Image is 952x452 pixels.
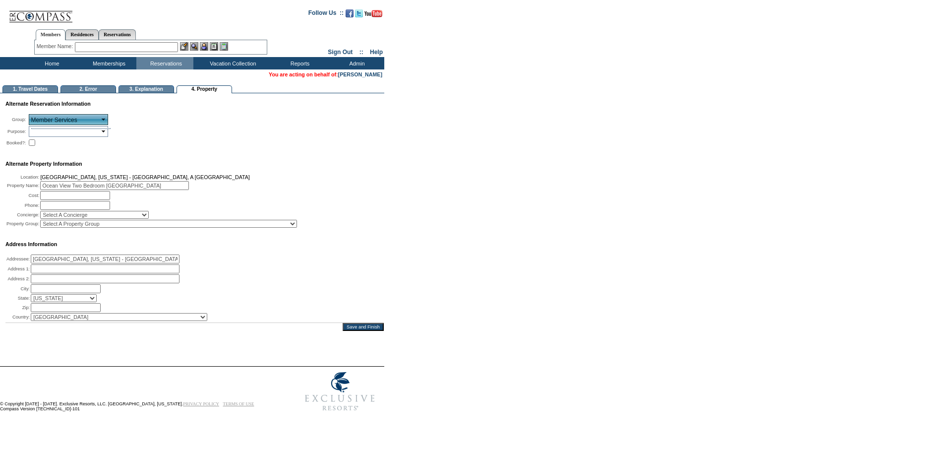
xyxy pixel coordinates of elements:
[5,101,91,107] strong: Alternate Reservation Information
[193,57,270,69] td: Vacation Collection
[364,12,382,18] a: Subscribe to our YouTube Channel
[6,114,26,125] td: Group:
[190,42,198,51] img: View
[200,42,208,51] img: Impersonate
[6,191,39,200] td: Cost:
[5,241,57,247] strong: Address Information
[6,220,39,228] td: Property Group:
[296,367,384,416] img: Exclusive Resorts
[100,114,108,125] a: select
[5,161,82,167] strong: Alternate Property Information
[346,12,354,18] a: Become our fan on Facebook
[6,313,30,321] td: Country:
[65,29,99,40] a: Residences
[359,49,363,56] span: ::
[119,85,174,93] td: 3. Explanation
[79,57,136,69] td: Memberships
[8,2,73,23] img: Compass Home
[308,8,344,20] td: Follow Us ::
[6,126,26,137] td: Purpose:
[183,401,219,406] a: PRIVACY POLICY
[37,42,75,51] div: Member Name:
[327,57,384,69] td: Admin
[6,294,30,302] td: State:
[6,211,39,219] td: Concierge:
[328,49,353,56] a: Sign Out
[6,255,30,263] td: Addressee:
[210,42,218,51] img: Reservations
[370,49,383,56] a: Help
[36,29,66,40] a: Members
[100,126,108,137] a: select
[99,29,136,40] a: Reservations
[364,10,382,17] img: Subscribe to our YouTube Channel
[6,274,30,283] td: Address 2:
[6,174,39,180] td: Location:
[343,323,384,331] input: Save and Finish
[6,303,30,312] td: Zip:
[2,85,58,93] td: 1. Travel Dates
[6,264,30,273] td: Address 1:
[60,85,116,93] td: 2. Error
[6,181,39,190] td: Property Name:
[6,201,39,210] td: Phone:
[220,42,228,51] img: b_calculator.gif
[346,9,354,17] img: Become our fan on Facebook
[40,174,297,180] td: [GEOGRAPHIC_DATA], [US_STATE] - [GEOGRAPHIC_DATA], A [GEOGRAPHIC_DATA]
[355,12,363,18] a: Follow us on Twitter
[6,284,30,293] td: City:
[136,57,193,69] td: Reservations
[270,57,327,69] td: Reports
[22,57,79,69] td: Home
[269,71,382,77] span: You are acting on behalf of:
[338,71,382,77] a: [PERSON_NAME]
[355,9,363,17] img: Follow us on Twitter
[180,42,188,51] img: b_edit.gif
[223,401,254,406] a: TERMS OF USE
[6,138,26,147] td: Booked?:
[177,85,232,93] td: 4. Property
